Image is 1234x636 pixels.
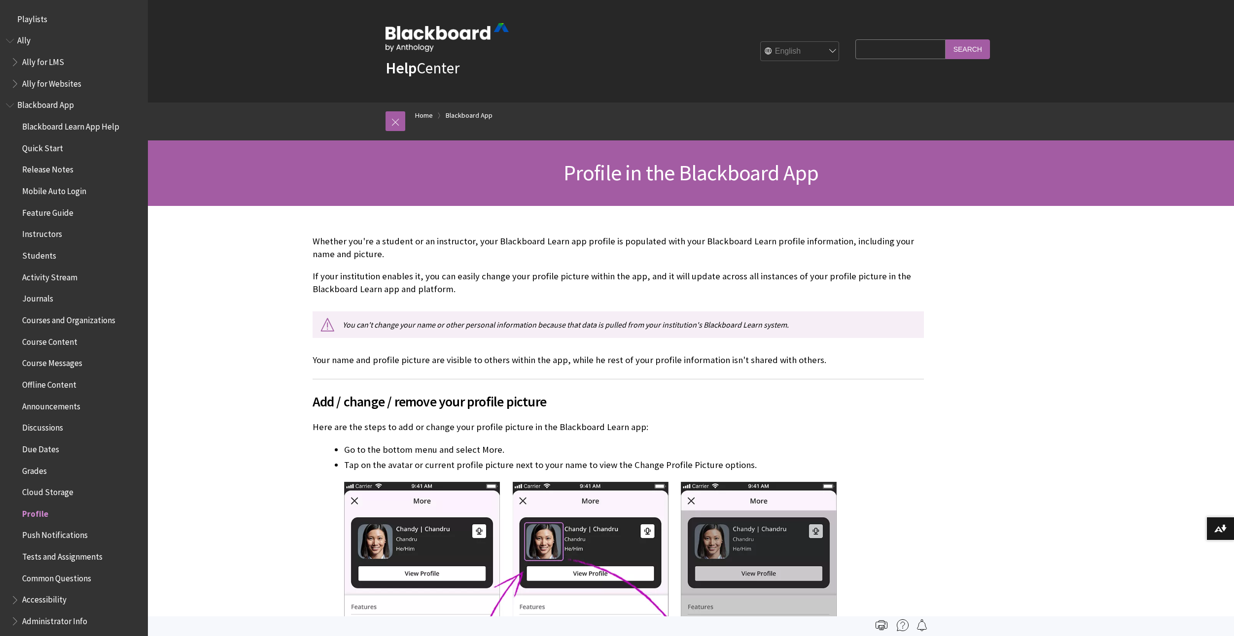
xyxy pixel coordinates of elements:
span: Discussions [22,419,63,433]
a: Home [415,109,433,122]
img: More help [897,619,909,631]
span: Quick Start [22,140,63,153]
span: Students [22,247,56,261]
input: Search [946,39,990,59]
span: Ally [17,33,31,46]
span: Profile [22,505,48,519]
span: Due Dates [22,441,59,454]
img: Print [876,619,887,631]
p: If your institution enables it, you can easily change your profile picture within the app, and it... [313,270,924,296]
p: Whether you're a student or an instructor, your Blackboard Learn app profile is populated with yo... [313,235,924,261]
nav: Book outline for Blackboard App Help [6,97,142,630]
nav: Book outline for Anthology Ally Help [6,33,142,92]
span: Instructors [22,226,62,239]
span: Ally for LMS [22,54,64,67]
img: Follow this page [916,619,928,631]
span: Playlists [17,11,47,24]
li: Go to the bottom menu and select More. [344,443,924,457]
span: Release Notes [22,162,73,175]
nav: Book outline for Playlists [6,11,142,28]
span: Course Content [22,334,77,347]
span: Common Questions [22,570,91,583]
span: Add / change / remove your profile picture [313,391,924,412]
span: Courses and Organizations [22,312,115,325]
span: Blackboard App [17,97,74,110]
img: Blackboard by Anthology [386,23,509,52]
span: Mobile Auto Login [22,183,86,196]
p: You can't change your name or other personal information because that data is pulled from your in... [313,311,924,338]
span: Push Notifications [22,527,88,540]
span: Offline Content [22,376,76,390]
a: Blackboard App [446,109,493,122]
span: Feature Guide [22,204,73,218]
p: Here are the steps to add or change your profile picture in the Blackboard Learn app: [313,421,924,434]
span: Grades [22,463,47,476]
span: Ally for Websites [22,75,81,89]
span: Tests and Assignments [22,548,103,562]
span: Administrator Info [22,613,87,626]
span: Journals [22,291,53,304]
strong: Help [386,58,417,78]
span: Course Messages [22,355,82,368]
a: HelpCenter [386,58,459,78]
p: Your name and profile picture are visible to others within the app, while he rest of your profile... [313,354,924,367]
span: Blackboard Learn App Help [22,118,119,132]
span: Cloud Storage [22,484,73,497]
select: Site Language Selector [761,42,840,62]
span: Activity Stream [22,269,77,282]
span: Profile in the Blackboard App [564,159,819,186]
span: Announcements [22,398,80,411]
span: Accessibility [22,592,67,605]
